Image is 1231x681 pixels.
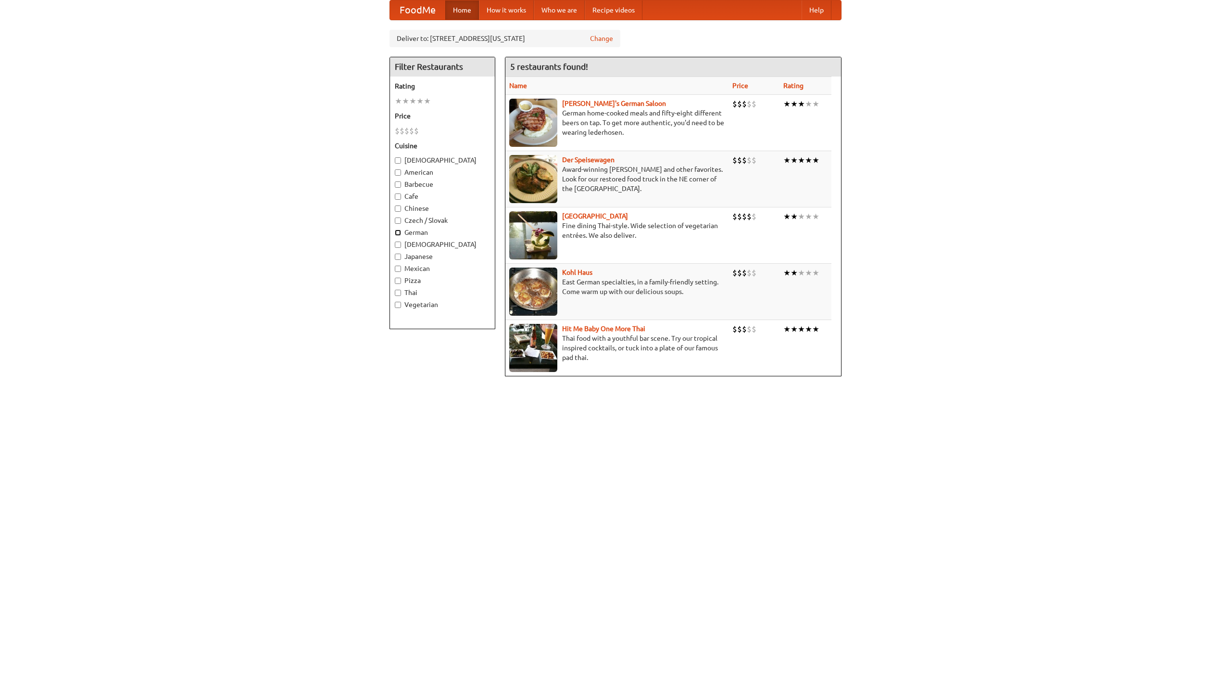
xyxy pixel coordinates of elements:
li: ★ [798,211,805,222]
p: Award-winning [PERSON_NAME] and other favorites. Look for our restored food truck in the NE corne... [509,165,725,193]
input: American [395,169,401,176]
input: [DEMOGRAPHIC_DATA] [395,242,401,248]
li: ★ [395,96,402,106]
li: $ [747,155,752,166]
li: ★ [812,211,819,222]
h5: Rating [395,81,490,91]
li: $ [732,268,737,278]
label: Czech / Slovak [395,216,490,225]
h4: Filter Restaurants [390,57,495,77]
label: Mexican [395,264,490,273]
li: ★ [798,155,805,166]
li: ★ [805,155,812,166]
input: Barbecue [395,181,401,188]
img: satay.jpg [509,211,557,259]
li: $ [414,126,419,136]
li: $ [752,324,756,334]
li: $ [737,211,742,222]
a: Hit Me Baby One More Thai [562,325,645,333]
li: ★ [783,211,791,222]
h5: Price [395,111,490,121]
li: $ [742,324,747,334]
label: [DEMOGRAPHIC_DATA] [395,240,490,249]
label: Vegetarian [395,300,490,309]
input: Czech / Slovak [395,218,401,224]
a: [PERSON_NAME]'s German Saloon [562,100,666,107]
a: Who we are [534,0,585,20]
label: Thai [395,288,490,297]
li: ★ [812,324,819,334]
li: $ [732,99,737,109]
li: $ [742,268,747,278]
input: German [395,230,401,236]
li: $ [747,268,752,278]
a: Kohl Haus [562,269,592,276]
input: Cafe [395,193,401,200]
div: Deliver to: [STREET_ADDRESS][US_STATE] [389,30,620,47]
b: Der Speisewagen [562,156,615,164]
li: ★ [812,268,819,278]
li: $ [409,126,414,136]
p: Thai food with a youthful bar scene. Try our tropical inspired cocktails, or tuck into a plate of... [509,334,725,362]
li: $ [752,268,756,278]
li: $ [752,155,756,166]
li: $ [742,211,747,222]
li: $ [732,211,737,222]
a: Help [802,0,831,20]
li: $ [742,99,747,109]
li: $ [404,126,409,136]
li: $ [732,324,737,334]
a: Home [445,0,479,20]
p: Fine dining Thai-style. Wide selection of vegetarian entrées. We also deliver. [509,221,725,240]
li: ★ [409,96,416,106]
label: Cafe [395,192,490,201]
ng-pluralize: 5 restaurants found! [510,62,588,71]
li: $ [747,211,752,222]
img: speisewagen.jpg [509,155,557,203]
li: ★ [791,99,798,109]
li: $ [752,211,756,222]
li: ★ [783,268,791,278]
li: $ [737,324,742,334]
img: esthers.jpg [509,99,557,147]
li: ★ [805,324,812,334]
li: $ [395,126,400,136]
p: German home-cooked meals and fifty-eight different beers on tap. To get more authentic, you'd nee... [509,108,725,137]
li: ★ [783,99,791,109]
p: East German specialties, in a family-friendly setting. Come warm up with our delicious soups. [509,277,725,296]
input: Chinese [395,206,401,212]
a: Recipe videos [585,0,642,20]
li: $ [737,268,742,278]
a: [GEOGRAPHIC_DATA] [562,212,628,220]
li: ★ [805,99,812,109]
label: [DEMOGRAPHIC_DATA] [395,155,490,165]
a: FoodMe [390,0,445,20]
input: Mexican [395,266,401,272]
a: Name [509,82,527,90]
input: Pizza [395,278,401,284]
input: Japanese [395,254,401,260]
a: How it works [479,0,534,20]
li: ★ [402,96,409,106]
li: ★ [805,211,812,222]
img: kohlhaus.jpg [509,268,557,316]
li: $ [732,155,737,166]
li: ★ [798,99,805,109]
li: ★ [424,96,431,106]
li: ★ [791,211,798,222]
h5: Cuisine [395,141,490,151]
input: Vegetarian [395,302,401,308]
input: [DEMOGRAPHIC_DATA] [395,157,401,164]
li: ★ [812,155,819,166]
label: Japanese [395,252,490,261]
a: Price [732,82,748,90]
li: ★ [798,324,805,334]
li: $ [737,99,742,109]
li: ★ [812,99,819,109]
li: $ [737,155,742,166]
li: ★ [805,268,812,278]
